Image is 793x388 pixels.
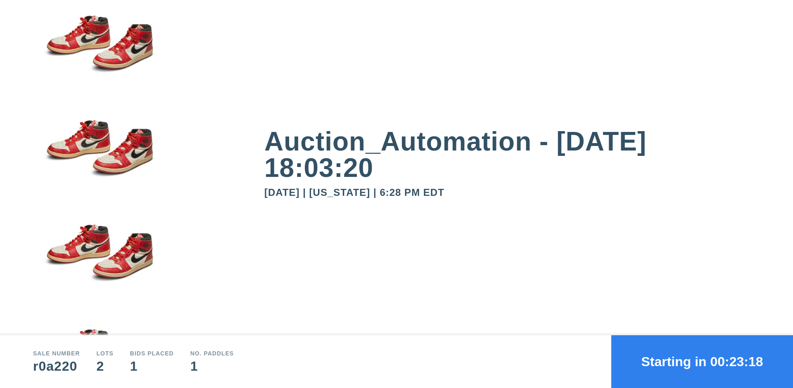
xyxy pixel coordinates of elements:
div: 2 [97,360,114,373]
button: Starting in 00:23:18 [611,335,793,388]
div: r0a220 [33,360,80,373]
div: Auction_Automation - [DATE] 18:03:20 [264,128,760,181]
div: 1 [130,360,174,373]
div: No. Paddles [190,350,234,356]
img: small [33,105,165,209]
div: Sale number [33,350,80,356]
div: Lots [97,350,114,356]
div: Bids Placed [130,350,174,356]
div: [DATE] | [US_STATE] | 6:28 PM EDT [264,188,760,198]
div: 1 [190,360,234,373]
